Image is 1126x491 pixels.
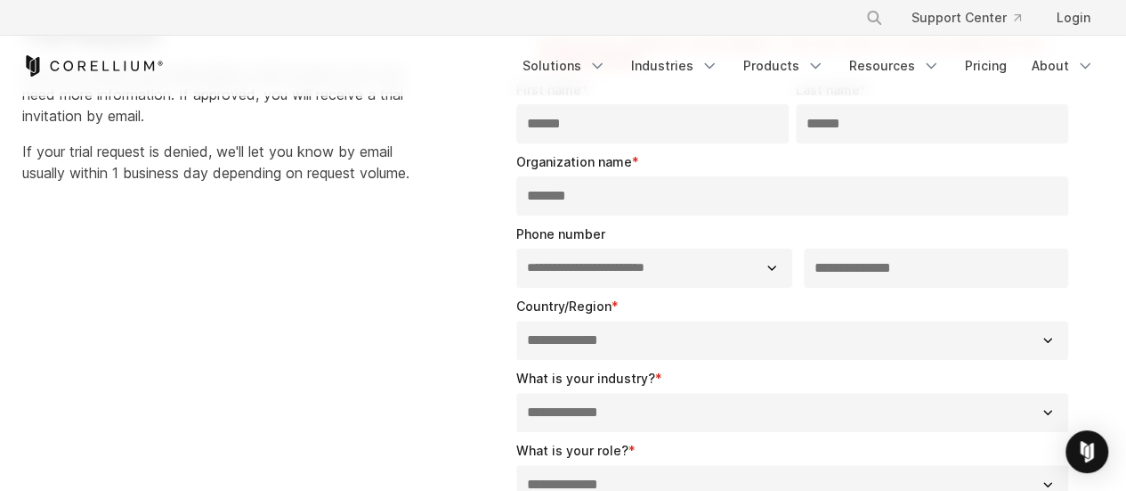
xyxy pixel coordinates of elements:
a: Industries [620,50,729,82]
span: First name [516,82,581,97]
span: If your trial request is denied, we'll let you know by email usually within 1 business day depend... [22,143,409,182]
span: Last name [796,82,860,97]
a: Corellium Home [22,55,164,77]
a: About [1021,50,1105,82]
span: Organization name [516,154,632,169]
a: Support Center [897,2,1035,34]
a: Solutions [512,50,617,82]
a: Login [1042,2,1105,34]
div: Navigation Menu [512,50,1105,82]
span: Phone number [516,226,605,241]
a: Resources [838,50,951,82]
span: What is your role? [516,443,628,458]
div: Open Intercom Messenger [1065,430,1108,473]
button: Search [858,2,890,34]
div: Navigation Menu [844,2,1105,34]
span: Country/Region [516,299,612,314]
span: What is your industry? [516,371,655,386]
a: Products [733,50,835,82]
a: Pricing [954,50,1017,82]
